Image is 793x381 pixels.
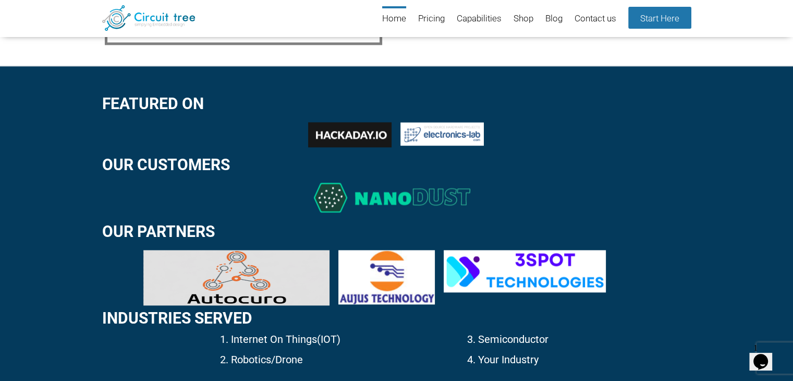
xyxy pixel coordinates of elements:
[575,6,616,32] a: Contact us
[382,6,406,32] a: Home
[467,352,691,367] p: 4. Your Industry
[628,7,691,29] a: Start Here
[749,339,783,371] iframe: chat widget
[102,156,691,173] h2: Our customers
[102,5,196,31] img: Circuit Tree
[514,6,533,32] a: Shop
[102,309,691,327] h2: Industries Served
[467,332,691,347] p: 3. Semiconductor
[418,6,445,32] a: Pricing
[220,332,385,347] p: 1. Internet On Things(IOT)
[220,352,385,367] p: 2. Robotics/Drone
[545,6,563,32] a: Blog
[102,223,691,240] h2: Our Partners
[457,6,502,32] a: Capabilities
[102,95,691,112] h2: Featured On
